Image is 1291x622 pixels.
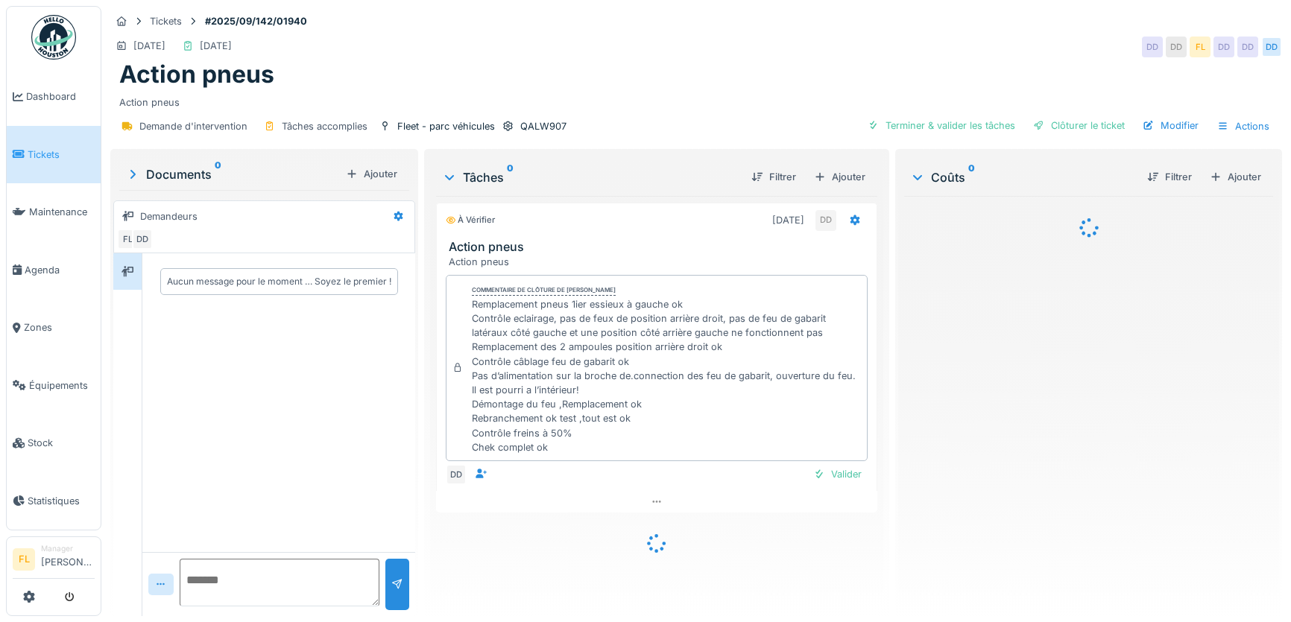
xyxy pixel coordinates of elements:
[25,263,95,277] span: Agenda
[7,68,101,126] a: Dashboard
[132,229,153,250] div: DD
[13,543,95,579] a: FL Manager[PERSON_NAME]
[133,39,165,53] div: [DATE]
[1137,115,1205,136] div: Modifier
[31,15,76,60] img: Badge_color-CXgf-gQk.svg
[29,205,95,219] span: Maintenance
[7,414,101,472] a: Stock
[140,209,198,223] div: Demandeurs
[167,275,391,288] div: Aucun message pour le moment … Soyez le premier !
[472,297,861,454] div: Remplacement pneus 1ier essieux à gauche ok Contrôle eclairage, pas de feux de position arrière d...
[772,213,804,227] div: [DATE]
[808,167,871,187] div: Ajouter
[41,543,95,554] div: Manager
[117,229,138,250] div: FL
[520,119,566,133] div: QALW907
[41,543,95,575] li: [PERSON_NAME]
[26,89,95,104] span: Dashboard
[815,210,836,231] div: DD
[199,14,313,28] strong: #2025/09/142/01940
[1141,167,1198,187] div: Filtrer
[340,164,403,184] div: Ajouter
[7,126,101,184] a: Tickets
[472,285,616,296] div: Commentaire de clôture de [PERSON_NAME]
[449,240,871,254] h3: Action pneus
[449,255,871,269] div: Action pneus
[446,214,495,226] div: À vérifier
[862,115,1021,136] div: Terminer & valider les tâches
[125,165,340,183] div: Documents
[139,119,247,133] div: Demande d'intervention
[442,168,739,186] div: Tâches
[1027,115,1131,136] div: Clôturer le ticket
[745,167,802,187] div: Filtrer
[7,241,101,299] a: Agenda
[7,183,101,241] a: Maintenance
[507,168,514,186] sup: 0
[119,89,1273,110] div: Action pneus
[200,39,232,53] div: [DATE]
[215,165,221,183] sup: 0
[910,168,1135,186] div: Coûts
[7,472,101,530] a: Statistiques
[28,436,95,450] span: Stock
[28,494,95,508] span: Statistiques
[968,168,975,186] sup: 0
[24,320,95,334] span: Zones
[13,548,35,571] li: FL
[397,119,495,133] div: Fleet - parc véhicules
[150,14,182,28] div: Tickets
[1213,37,1234,57] div: DD
[7,299,101,357] a: Zones
[28,147,95,162] span: Tickets
[1261,37,1282,57] div: DD
[446,464,467,485] div: DD
[29,378,95,393] span: Équipements
[7,357,101,415] a: Équipements
[1204,167,1267,187] div: Ajouter
[282,119,367,133] div: Tâches accomplies
[1237,37,1258,57] div: DD
[1190,37,1210,57] div: FL
[1210,115,1276,137] div: Actions
[807,464,868,484] div: Valider
[1166,37,1187,57] div: DD
[119,60,274,89] h1: Action pneus
[1142,37,1163,57] div: DD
